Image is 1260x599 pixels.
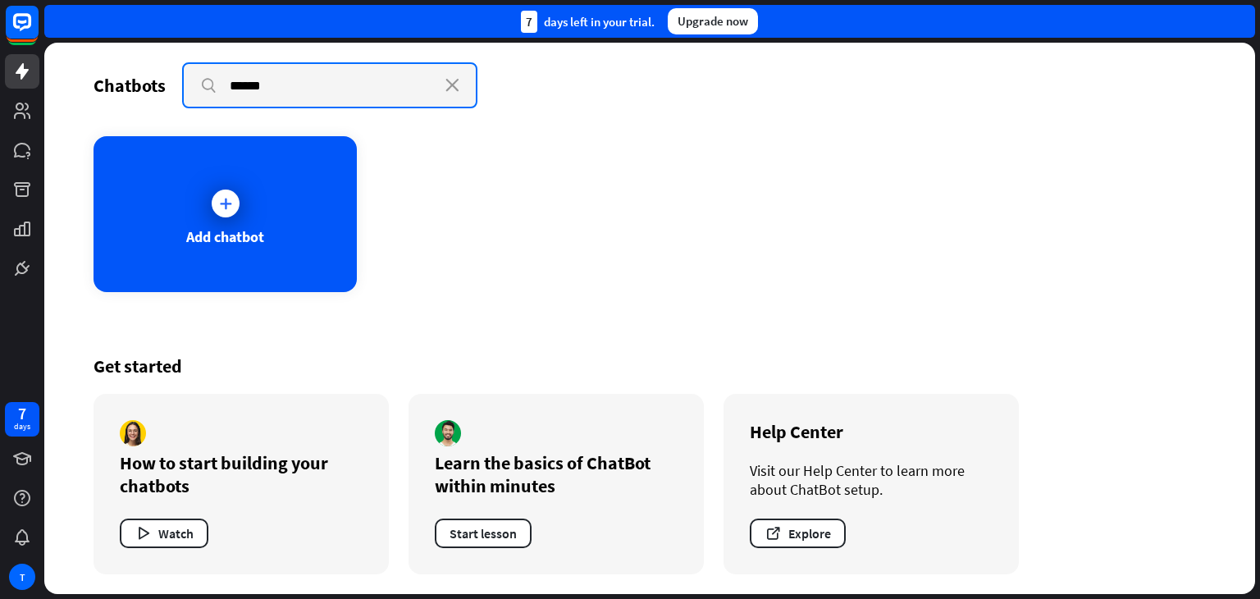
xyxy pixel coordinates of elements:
div: How to start building your chatbots [120,451,363,497]
div: Get started [94,354,1206,377]
div: Chatbots [94,74,166,97]
div: Upgrade now [668,8,758,34]
button: Explore [750,519,846,548]
i: close [445,79,459,92]
div: days [14,421,30,432]
button: Start lesson [435,519,532,548]
a: 7 days [5,402,39,437]
img: author [120,420,146,446]
div: 7 [521,11,537,33]
div: Help Center [750,420,993,443]
button: Watch [120,519,208,548]
div: days left in your trial. [521,11,655,33]
div: T [9,564,35,590]
div: Learn the basics of ChatBot within minutes [435,451,678,497]
div: Add chatbot [186,227,264,246]
img: author [435,420,461,446]
div: 7 [18,406,26,421]
div: Visit our Help Center to learn more about ChatBot setup. [750,461,993,499]
button: Open LiveChat chat widget [13,7,62,56]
